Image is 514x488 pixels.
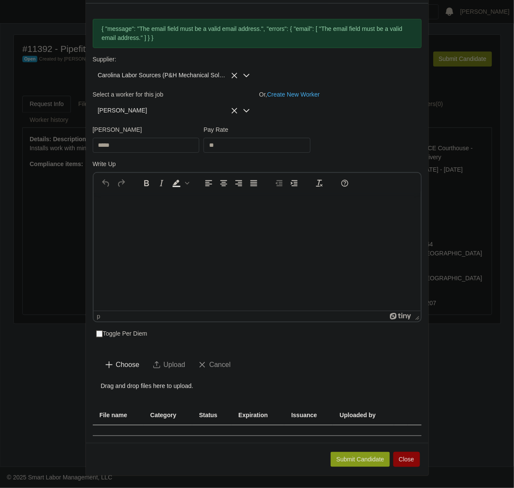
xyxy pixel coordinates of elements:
[150,411,176,420] span: Category
[337,177,352,189] button: Help
[93,103,238,118] span: Gustavo Aguilar Perez
[286,177,301,189] button: Increase indent
[113,177,128,189] button: Redo
[231,177,246,189] button: Align right
[94,193,421,311] iframe: Rich Text Area
[209,360,231,370] span: Cancel
[257,90,424,118] div: Or,
[93,55,116,64] label: Supplier:
[331,452,389,467] button: Submit Candidate
[154,177,168,189] button: Italic
[340,411,376,420] span: Uploaded by
[139,177,153,189] button: Bold
[99,177,113,189] button: Undo
[116,360,140,370] span: Choose
[164,360,186,370] span: Upload
[267,91,320,98] a: Create New Worker
[96,330,103,337] input: Toggle Per Diem
[101,382,414,391] p: Drag and drop files here to upload.
[100,411,128,420] span: File name
[291,411,317,420] span: Issuance
[201,177,216,189] button: Align left
[204,125,228,134] label: Pay Rate
[246,177,261,189] button: Justify
[393,452,420,467] button: Close
[412,311,421,321] div: Press the Up and Down arrow keys to resize the editor.
[93,19,422,48] div: { "message": "The email field must be a valid email address.", "errors": { "email": [ "The email ...
[216,177,231,189] button: Align center
[93,125,142,134] label: [PERSON_NAME]
[312,177,326,189] button: Clear formatting
[100,356,145,373] button: Choose
[169,177,190,189] div: Background color Black
[194,356,236,373] button: Cancel
[93,160,116,169] label: Write Up
[93,90,164,99] label: Select a worker for this job
[148,356,191,373] button: Upload
[271,177,286,189] button: Decrease indent
[97,313,100,320] div: p
[238,411,268,420] span: Expiration
[199,411,218,420] span: Status
[93,67,238,83] span: Carolina Labor Sources (P&H Mechanical Solutions LLC)
[96,329,147,338] label: Toggle Per Diem
[390,313,411,320] a: Powered by Tiny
